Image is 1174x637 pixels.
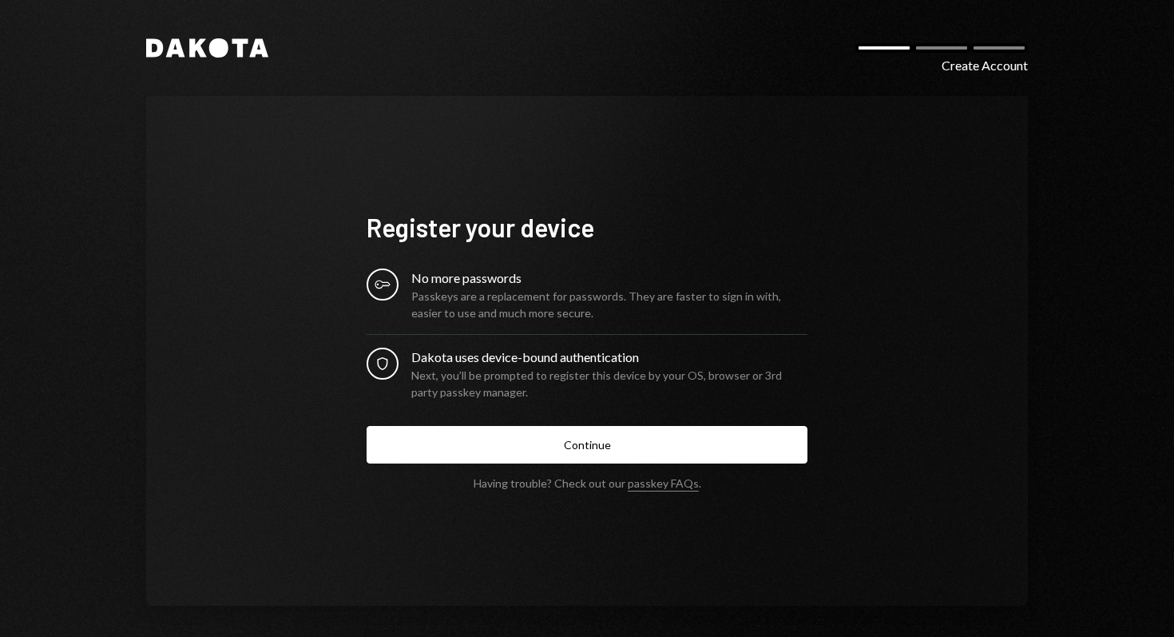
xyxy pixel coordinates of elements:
[474,476,701,490] div: Having trouble? Check out our .
[628,476,699,492] a: passkey FAQs
[411,367,807,400] div: Next, you’ll be prompted to register this device by your OS, browser or 3rd party passkey manager.
[411,288,807,321] div: Passkeys are a replacement for passwords. They are faster to sign in with, easier to use and much...
[367,211,807,243] h1: Register your device
[411,348,807,367] div: Dakota uses device-bound authentication
[411,269,807,288] div: No more passwords
[367,426,807,464] button: Continue
[942,56,1028,75] div: Create Account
